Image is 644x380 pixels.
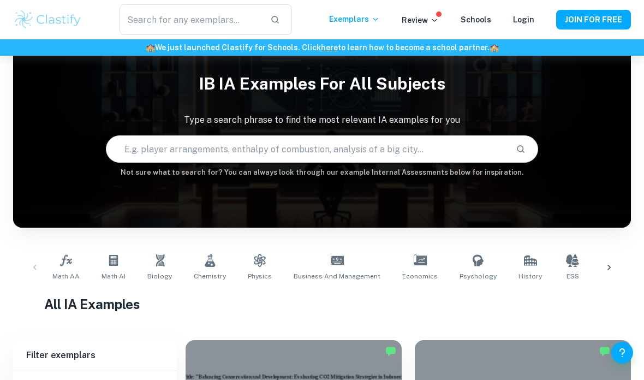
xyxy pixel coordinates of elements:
span: History [518,271,542,281]
input: E.g. player arrangements, enthalpy of combustion, analysis of a big city... [106,134,507,164]
h1: IB IA examples for all subjects [13,67,631,100]
h6: Not sure what to search for? You can always look through our example Internal Assessments below f... [13,167,631,178]
p: Review [402,14,439,26]
input: Search for any exemplars... [120,4,261,35]
span: Math AA [52,271,80,281]
span: Economics [402,271,438,281]
span: 🏫 [490,43,499,52]
span: Biology [147,271,172,281]
span: ESS [567,271,579,281]
span: Chemistry [194,271,226,281]
h6: We just launched Clastify for Schools. Click to learn how to become a school partner. [2,41,642,54]
span: Business and Management [294,271,380,281]
button: Help and Feedback [611,342,633,364]
button: JOIN FOR FREE [556,10,631,29]
img: Clastify logo [13,9,82,31]
h6: Filter exemplars [13,340,177,371]
button: Search [511,140,530,158]
span: 🏫 [146,43,155,52]
a: Login [513,15,534,24]
a: Schools [461,15,491,24]
p: Exemplars [329,13,380,25]
img: Marked [599,346,610,357]
span: Psychology [460,271,497,281]
img: Marked [385,346,396,357]
h1: All IA Examples [44,294,600,314]
a: here [321,43,338,52]
span: Physics [248,271,272,281]
span: Math AI [102,271,126,281]
p: Type a search phrase to find the most relevant IA examples for you [13,114,631,127]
